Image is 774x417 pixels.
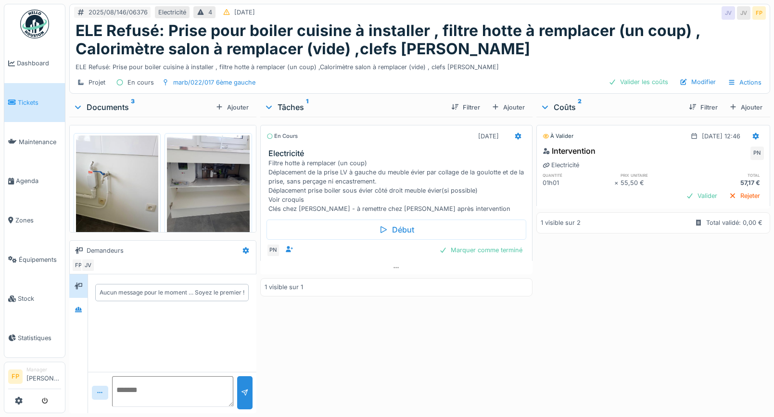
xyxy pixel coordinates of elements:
[76,59,764,72] div: ELE Refusé: Prise pour boiler cuisine à installer , filtre hotte à remplacer (un coup) ,Calorimèt...
[158,8,186,17] div: Electricité
[73,101,212,113] div: Documents
[234,8,255,17] div: [DATE]
[725,101,766,114] div: Ajouter
[621,178,692,187] div: 55,50 €
[8,366,61,389] a: FP Manager[PERSON_NAME]
[543,172,614,178] h6: quantité
[752,6,766,20] div: FP
[18,333,61,343] span: Statistiques
[306,101,308,113] sup: 1
[737,6,750,20] div: JV
[131,101,135,113] sup: 3
[72,258,85,272] div: FP
[127,78,154,87] div: En cours
[87,246,124,255] div: Demandeurs
[605,75,672,88] div: Valider les coûts
[543,145,596,157] div: Intervention
[15,216,61,225] span: Zones
[212,101,253,114] div: Ajouter
[8,369,23,384] li: FP
[614,178,621,187] div: ×
[692,172,764,178] h6: total
[264,101,444,113] div: Tâches
[621,172,692,178] h6: prix unitaire
[76,22,764,59] h1: ELE Refusé: Prise pour boiler cuisine à installer , filtre hotte à remplacer (un coup) , Calorimè...
[89,78,105,87] div: Projet
[543,132,573,140] div: À valider
[478,132,499,141] div: [DATE]
[4,240,65,279] a: Équipements
[19,255,61,264] span: Équipements
[4,83,65,123] a: Tickets
[268,149,529,158] h3: Electricité
[541,218,581,227] div: 1 visible sur 2
[89,8,148,17] div: 2025/08/146/06376
[173,78,255,87] div: marb/022/017 6ème gauche
[266,220,527,240] div: Début
[4,201,65,240] a: Zones
[540,101,681,113] div: Coûts
[208,8,212,17] div: 4
[76,135,158,245] img: 7mls5zx255m1kna89t8gf35d53rf
[167,135,249,245] img: mnftt0ojhiutkdn8osqu8sdw2lr9
[702,132,740,141] div: [DATE] 12:46
[18,294,61,303] span: Stock
[488,101,529,114] div: Ajouter
[4,279,65,319] a: Stock
[26,366,61,373] div: Manager
[676,75,720,88] div: Modifier
[100,288,244,297] div: Aucun message pour le moment … Soyez le premier !
[18,98,61,107] span: Tickets
[20,10,49,38] img: Badge_color-CXgf-gQk.svg
[16,176,61,185] span: Agenda
[17,59,61,68] span: Dashboard
[692,178,764,187] div: 57,17 €
[722,6,735,20] div: JV
[19,137,61,147] span: Maintenance
[4,122,65,161] a: Maintenance
[266,244,280,257] div: PN
[435,244,526,257] div: Marquer comme terminé
[543,160,579,170] div: Electricité
[750,147,764,160] div: PN
[682,189,721,202] div: Valider
[578,101,582,113] sup: 2
[706,218,762,227] div: Total validé: 0,00 €
[4,161,65,201] a: Agenda
[268,159,529,214] div: Filtre hotte à remplacer (un coup) Déplacement de la prise LV à gauche du meuble évier par collag...
[685,101,722,114] div: Filtrer
[81,258,95,272] div: JV
[543,178,614,187] div: 01h01
[447,101,484,114] div: Filtrer
[4,319,65,358] a: Statistiques
[725,189,764,202] div: Rejeter
[26,366,61,387] li: [PERSON_NAME]
[266,132,298,140] div: En cours
[4,44,65,83] a: Dashboard
[265,282,303,292] div: 1 visible sur 1
[723,75,766,89] div: Actions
